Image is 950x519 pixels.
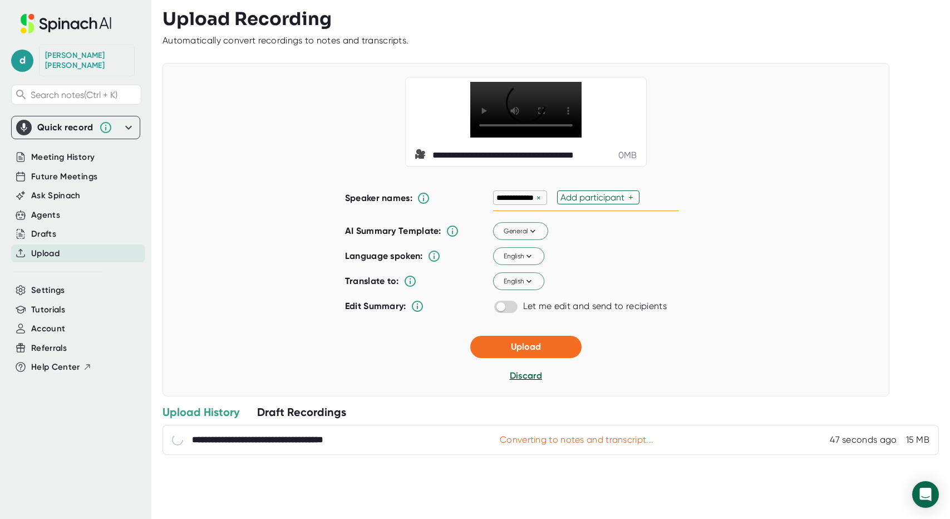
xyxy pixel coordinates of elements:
[31,90,117,100] span: Search notes (Ctrl + K)
[31,322,65,335] button: Account
[345,251,423,261] b: Language spoken:
[830,434,897,445] div: 8/25/2025, 10:50:27 AM
[628,192,636,203] div: +
[31,189,81,202] button: Ask Spinach
[45,51,129,70] div: Denise Taylor
[493,273,544,291] button: English
[510,370,542,381] span: Discard
[31,342,67,355] button: Referrals
[345,226,441,237] b: AI Summary Template:
[511,341,541,352] span: Upload
[534,193,544,203] div: ×
[415,149,428,162] span: video
[510,369,542,383] button: Discard
[493,223,548,241] button: General
[504,226,538,236] span: General
[31,228,56,241] button: Drafts
[31,303,65,316] button: Tutorials
[31,209,60,222] button: Agents
[500,434,653,445] div: Converting to notes and transcript...
[31,151,95,164] button: Meeting History
[31,247,60,260] button: Upload
[345,193,412,203] b: Speaker names:
[504,251,534,261] span: English
[618,150,637,161] div: 0 MB
[560,192,628,203] div: Add participant
[11,50,33,72] span: d
[31,170,97,183] button: Future Meetings
[345,301,406,311] b: Edit Summary:
[523,301,667,312] div: Let me edit and send to recipients
[906,434,930,445] div: 15 MB
[912,481,939,508] div: Open Intercom Messenger
[257,405,346,419] div: Draft Recordings
[31,361,80,374] span: Help Center
[493,248,544,266] button: English
[31,284,65,297] button: Settings
[345,276,399,286] b: Translate to:
[504,276,534,286] span: English
[163,35,408,46] div: Automatically convert recordings to notes and transcripts.
[31,361,92,374] button: Help Center
[16,116,135,139] div: Quick record
[37,122,93,133] div: Quick record
[163,405,239,419] div: Upload History
[470,336,582,358] button: Upload
[163,8,939,30] h3: Upload Recording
